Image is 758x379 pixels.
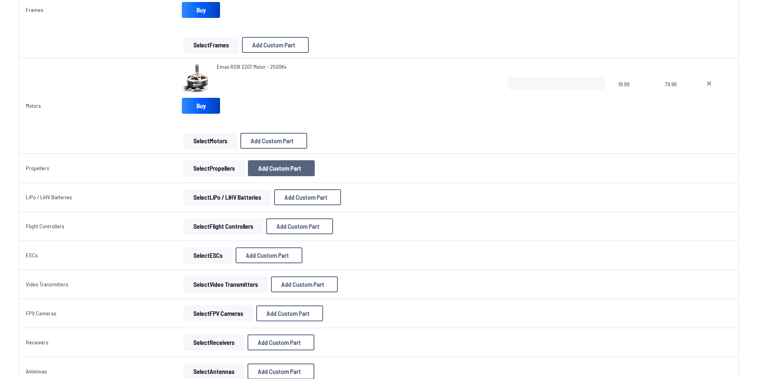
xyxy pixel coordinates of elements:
span: Add Custom Part [281,281,324,288]
a: Motors [26,102,41,109]
button: Add Custom Part [266,218,333,234]
a: ESCs [26,252,38,258]
a: Propellers [26,165,49,171]
button: SelectVideo Transmitters [183,276,268,292]
span: Add Custom Part [277,223,320,229]
button: Add Custom Part [256,305,323,321]
button: SelectFrames [183,37,239,53]
a: SelectLiPo / LiHV Batteries [182,189,273,205]
button: Add Custom Part [236,247,302,263]
a: SelectMotors [182,133,239,149]
img: image [182,63,214,95]
a: SelectReceivers [182,334,246,350]
button: SelectPropellers [183,160,245,176]
a: Receivers [26,339,49,346]
a: Buy [182,98,220,114]
button: SelectLiPo / LiHV Batteries [183,189,271,205]
button: SelectFPV Cameras [183,305,253,321]
button: SelectMotors [183,133,237,149]
button: Add Custom Part [242,37,309,53]
span: Add Custom Part [258,165,301,171]
a: Antennas [26,368,47,375]
span: Add Custom Part [258,368,301,375]
span: Add Custom Part [267,310,310,317]
a: Video Transmitters [26,281,68,288]
span: Add Custom Part [284,194,327,200]
span: Emax RSIII 2207 Motor - 2500Kv [217,63,286,70]
a: SelectVideo Transmitters [182,276,269,292]
a: Flight Controllers [26,223,64,229]
span: Add Custom Part [246,252,289,258]
a: LiPo / LiHV Batteries [26,194,72,200]
a: SelectFPV Cameras [182,305,255,321]
a: SelectFlight Controllers [182,218,265,234]
a: FPV Cameras [26,310,57,317]
span: Add Custom Part [258,339,301,346]
button: Add Custom Part [248,160,315,176]
a: Frames [26,6,43,13]
button: SelectESCs [183,247,232,263]
a: SelectESCs [182,247,234,263]
span: Add Custom Part [252,42,295,48]
a: SelectPropellers [182,160,246,176]
button: Add Custom Part [271,276,338,292]
a: Buy [182,2,220,18]
button: SelectFlight Controllers [183,218,263,234]
button: Add Custom Part [274,189,341,205]
span: 79.96 [665,77,686,115]
span: 19.99 [618,77,652,115]
button: Add Custom Part [247,334,314,350]
span: Add Custom Part [251,138,294,144]
a: SelectFrames [182,37,240,53]
a: Emax RSIII 2207 Motor - 2500Kv [217,63,286,71]
button: Add Custom Part [240,133,307,149]
button: SelectReceivers [183,334,244,350]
